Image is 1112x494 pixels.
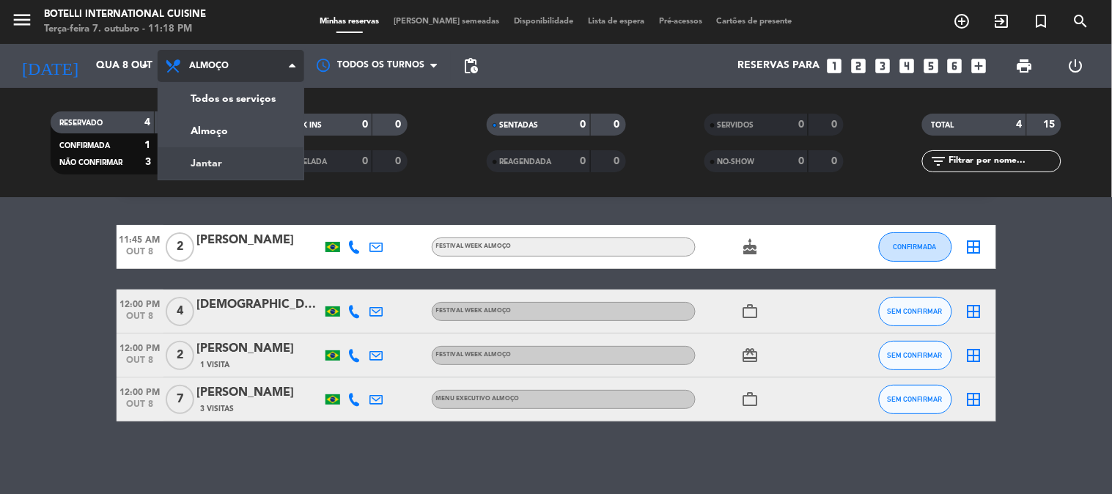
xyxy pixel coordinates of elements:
span: RESERVADO [59,119,103,127]
i: cake [742,238,759,256]
span: FESTIVAL WEEK ALMOÇO [436,352,512,358]
button: SEM CONFIRMAR [879,297,952,326]
span: Almoço [189,61,229,71]
span: out 8 [117,247,163,264]
span: NÃO CONFIRMAR [59,159,122,166]
div: Terça-feira 7. outubro - 11:18 PM [44,22,206,37]
span: SEM CONFIRMAR [888,395,943,403]
i: [DATE] [11,50,89,82]
span: FESTIVAL WEEK ALMOÇO [436,308,512,314]
strong: 0 [614,119,622,130]
span: SEM CONFIRMAR [888,307,943,315]
strong: 15 [1044,119,1058,130]
span: Reservas para [737,60,820,72]
strong: 0 [798,156,804,166]
i: add_circle_outline [954,12,971,30]
a: Jantar [158,147,303,180]
a: Almoço [158,115,303,147]
strong: 1 [144,140,150,150]
i: menu [11,9,33,31]
span: 12:00 PM [117,383,163,399]
span: Minhas reservas [312,18,386,26]
strong: 0 [396,119,405,130]
span: 2 [166,232,194,262]
div: Botelli International Cuisine [44,7,206,22]
i: border_all [965,347,983,364]
span: CONFIRMADA [59,142,110,150]
div: [PERSON_NAME] [197,231,322,250]
span: MENU EXECUTIVO ALMOÇO [436,396,520,402]
button: SEM CONFIRMAR [879,341,952,370]
i: work_outline [742,303,759,320]
button: SEM CONFIRMAR [879,385,952,414]
span: 4 [166,297,194,326]
span: Cartões de presente [710,18,800,26]
strong: 0 [362,156,368,166]
span: NO-SHOW [718,158,755,166]
span: 2 [166,341,194,370]
strong: 0 [396,156,405,166]
span: FESTIVAL WEEK ALMOÇO [436,243,512,249]
strong: 0 [581,119,586,130]
span: pending_actions [462,57,479,75]
i: border_all [965,391,983,408]
button: CONFIRMADA [879,232,952,262]
span: Lista de espera [581,18,652,26]
i: search [1072,12,1090,30]
span: 3 Visitas [201,403,235,415]
span: SEM CONFIRMAR [888,351,943,359]
span: 1 Visita [201,359,230,371]
span: CANCELADA [281,158,327,166]
strong: 0 [831,156,840,166]
span: [PERSON_NAME] semeadas [386,18,507,26]
a: Todos os serviços [158,83,303,115]
span: 7 [166,385,194,414]
i: looks_two [849,56,868,75]
i: border_all [965,303,983,320]
span: CONFIRMADA [894,243,937,251]
strong: 3 [145,157,151,167]
span: out 8 [117,355,163,372]
i: border_all [965,238,983,256]
span: SENTADAS [500,122,539,129]
span: out 8 [117,399,163,416]
strong: 0 [798,119,804,130]
div: [DEMOGRAPHIC_DATA] [197,295,322,314]
span: 12:00 PM [117,295,163,311]
span: print [1016,57,1034,75]
span: out 8 [117,311,163,328]
i: power_settings_new [1067,57,1084,75]
span: Pré-acessos [652,18,710,26]
span: REAGENDADA [500,158,552,166]
div: [PERSON_NAME] [197,339,322,358]
i: card_giftcard [742,347,759,364]
div: LOG OUT [1050,44,1101,88]
i: add_box [970,56,989,75]
span: TOTAL [931,122,954,129]
i: work_outline [742,391,759,408]
span: 11:45 AM [117,230,163,247]
i: looks_5 [921,56,940,75]
input: Filtrar por nome... [947,153,1061,169]
strong: 0 [362,119,368,130]
div: [PERSON_NAME] [197,383,322,402]
i: arrow_drop_down [136,57,154,75]
i: looks_one [825,56,844,75]
i: looks_3 [873,56,892,75]
strong: 0 [581,156,586,166]
i: looks_6 [946,56,965,75]
span: 12:00 PM [117,339,163,355]
span: SERVIDOS [718,122,754,129]
i: turned_in_not [1033,12,1050,30]
i: filter_list [929,152,947,170]
strong: 4 [144,117,150,128]
strong: 4 [1017,119,1023,130]
button: menu [11,9,33,36]
span: Disponibilidade [507,18,581,26]
i: exit_to_app [993,12,1011,30]
strong: 0 [831,119,840,130]
i: looks_4 [897,56,916,75]
strong: 0 [614,156,622,166]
